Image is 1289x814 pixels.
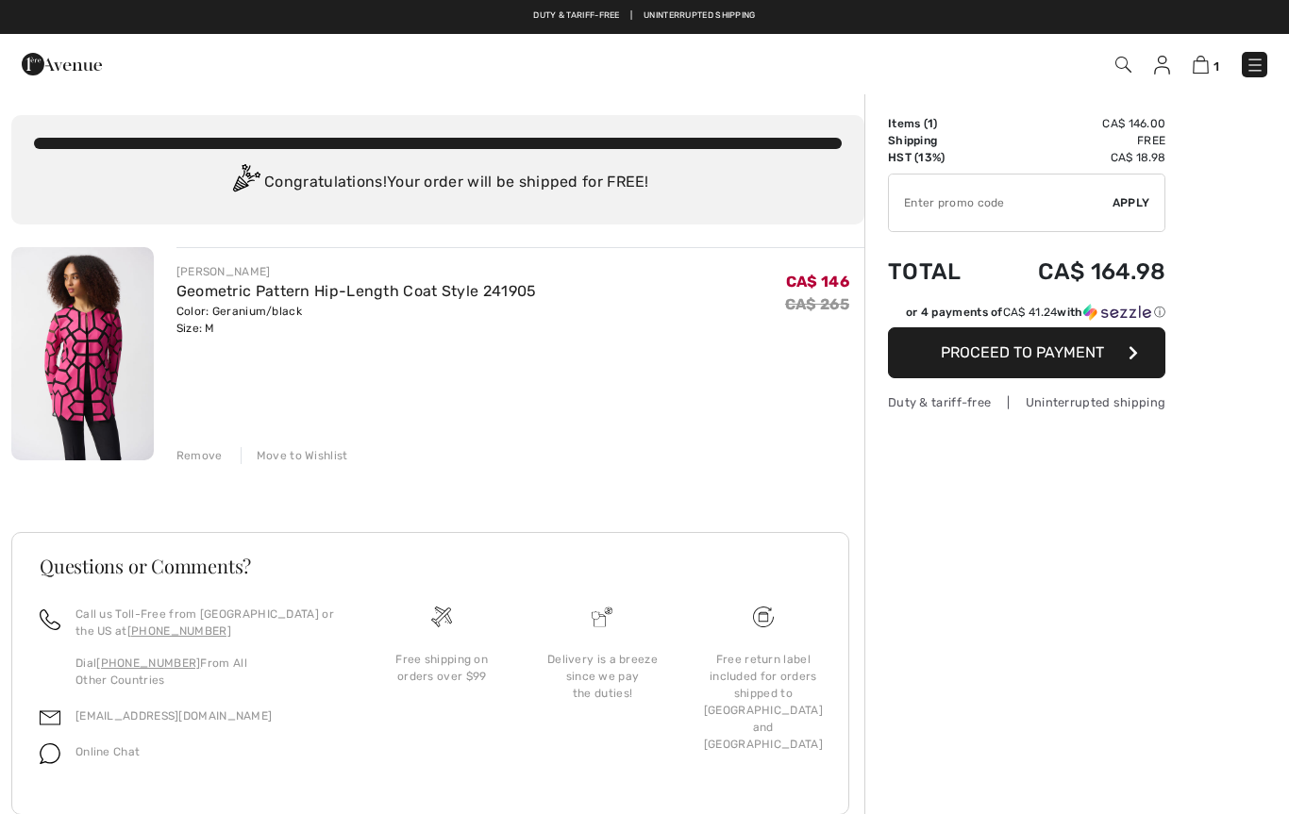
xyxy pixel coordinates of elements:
span: Proceed to Payment [941,343,1104,361]
div: [PERSON_NAME] [176,263,537,280]
div: Move to Wishlist [241,447,348,464]
td: CA$ 164.98 [989,240,1165,304]
img: Shopping Bag [1193,56,1209,74]
td: CA$ 18.98 [989,149,1165,166]
td: Free [989,132,1165,149]
img: email [40,707,60,728]
img: Free shipping on orders over $99 [753,606,774,627]
div: Remove [176,447,223,464]
a: Geometric Pattern Hip-Length Coat Style 241905 [176,282,537,300]
img: Congratulation2.svg [226,164,264,202]
img: 1ère Avenue [22,45,102,83]
img: Sezzle [1083,304,1151,321]
img: Geometric Pattern Hip-Length Coat Style 241905 [11,247,154,460]
span: CA$ 146 [786,273,849,291]
p: Dial From All Other Countries [75,655,339,689]
a: 1ère Avenue [22,54,102,72]
p: Call us Toll-Free from [GEOGRAPHIC_DATA] or the US at [75,606,339,640]
td: HST (13%) [888,149,989,166]
span: Apply [1113,194,1150,211]
a: [EMAIL_ADDRESS][DOMAIN_NAME] [75,709,272,723]
div: or 4 payments of with [906,304,1165,321]
div: or 4 payments ofCA$ 41.24withSezzle Click to learn more about Sezzle [888,304,1165,327]
img: Free shipping on orders over $99 [431,606,452,627]
a: [PHONE_NUMBER] [127,624,231,638]
input: Promo code [889,174,1113,231]
div: Duty & tariff-free | Uninterrupted shipping [888,393,1165,411]
a: [PHONE_NUMBER] [96,656,200,670]
td: Items ( ) [888,115,989,132]
td: Total [888,240,989,304]
span: CA$ 41.24 [1003,306,1058,319]
div: Color: Geranium/black Size: M [176,303,537,337]
span: Online Chat [75,745,140,758]
img: Menu [1246,56,1264,75]
span: | [691,9,693,23]
a: Free Returns [704,9,767,23]
img: My Info [1154,56,1170,75]
h3: Questions or Comments? [40,557,821,575]
img: call [40,609,60,630]
span: 1 [928,117,933,130]
a: Free shipping on orders over $99 [522,9,679,23]
span: 1 [1214,59,1219,74]
s: CA$ 265 [785,295,849,313]
div: Delivery is a breeze since we pay the duties! [537,651,667,702]
img: Search [1115,57,1131,73]
img: chat [40,743,60,764]
td: CA$ 146.00 [989,115,1165,132]
div: Free shipping on orders over $99 [377,651,507,685]
button: Proceed to Payment [888,327,1165,378]
a: 1 [1193,53,1219,75]
td: Shipping [888,132,989,149]
div: Congratulations! Your order will be shipped for FREE! [34,164,842,202]
img: Delivery is a breeze since we pay the duties! [592,606,612,627]
div: Free return label included for orders shipped to [GEOGRAPHIC_DATA] and [GEOGRAPHIC_DATA] [698,651,829,753]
